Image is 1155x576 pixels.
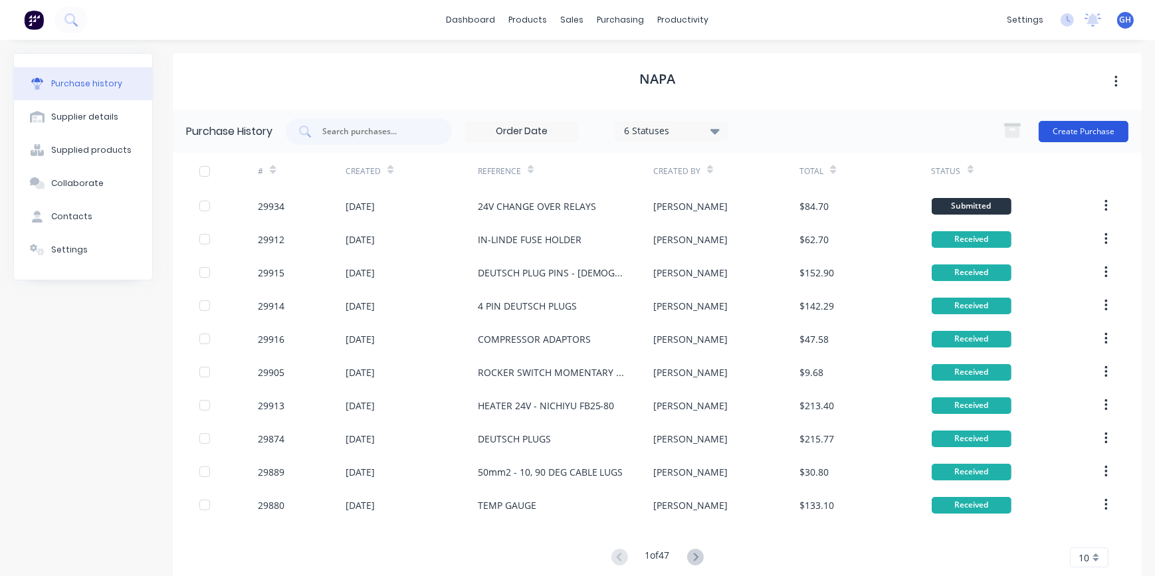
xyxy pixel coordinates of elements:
div: $84.70 [799,199,829,213]
div: [PERSON_NAME] [653,266,728,280]
div: [DATE] [346,299,375,313]
div: 29914 [258,299,284,313]
div: Created [346,165,381,177]
div: [DATE] [346,365,375,379]
div: [PERSON_NAME] [653,465,728,479]
div: 29874 [258,432,284,446]
div: 29905 [258,365,284,379]
div: 4 PIN DEUTSCH PLUGS [478,299,577,313]
div: Purchase History [186,124,272,140]
div: [DATE] [346,266,375,280]
div: 29913 [258,399,284,413]
div: [PERSON_NAME] [653,233,728,246]
div: [DATE] [346,498,375,512]
div: TEMP GAUGE [478,498,536,512]
span: 10 [1079,551,1089,565]
div: productivity [651,10,716,30]
input: Search purchases... [321,125,431,138]
button: Purchase history [14,67,152,100]
div: COMPRESSOR ADAPTORS [478,332,591,346]
div: Received [932,397,1011,414]
div: [DATE] [346,332,375,346]
div: Received [932,331,1011,347]
div: Collaborate [51,177,104,189]
div: 1 of 47 [645,548,670,567]
div: $213.40 [799,399,834,413]
div: [PERSON_NAME] [653,199,728,213]
div: Created By [653,165,700,177]
div: Settings [51,244,88,256]
div: DEUTSCH PLUG PINS - [DEMOGRAPHIC_DATA] [478,266,627,280]
div: $30.80 [799,465,829,479]
div: Received [932,431,1011,447]
div: [PERSON_NAME] [653,498,728,512]
div: Received [932,264,1011,281]
div: $62.70 [799,233,829,246]
div: 6 Statuses [624,124,719,138]
div: Received [932,298,1011,314]
button: Collaborate [14,167,152,200]
button: Contacts [14,200,152,233]
div: Submitted [932,198,1011,215]
button: Settings [14,233,152,266]
div: [PERSON_NAME] [653,432,728,446]
div: [DATE] [346,399,375,413]
div: Supplied products [51,144,132,156]
div: 29916 [258,332,284,346]
div: $152.90 [799,266,834,280]
div: ROCKER SWITCH MOMENTARY X 1 [478,365,627,379]
div: # [258,165,263,177]
div: [DATE] [346,465,375,479]
div: 29880 [258,498,284,512]
div: Supplier details [51,111,118,123]
div: [DATE] [346,199,375,213]
div: Contacts [51,211,92,223]
input: Order Date [466,122,577,142]
button: Supplied products [14,134,152,167]
div: [PERSON_NAME] [653,299,728,313]
div: Received [932,364,1011,381]
div: [PERSON_NAME] [653,399,728,413]
div: $47.58 [799,332,829,346]
div: Purchase history [51,78,122,90]
div: HEATER 24V - NICHIYU FB25-80 [478,399,615,413]
div: Reference [478,165,521,177]
div: 29889 [258,465,284,479]
button: Create Purchase [1039,121,1128,142]
div: Received [932,464,1011,480]
div: purchasing [591,10,651,30]
div: 24V CHANGE OVER RELAYS [478,199,596,213]
div: Total [799,165,823,177]
div: [DATE] [346,432,375,446]
img: Factory [24,10,44,30]
a: dashboard [440,10,502,30]
div: IN-LINDE FUSE HOLDER [478,233,581,246]
div: products [502,10,554,30]
h1: NAPA [639,71,675,87]
div: Received [932,497,1011,514]
div: Status [932,165,961,177]
div: 29912 [258,233,284,246]
div: $9.68 [799,365,823,379]
span: GH [1120,14,1132,26]
div: $142.29 [799,299,834,313]
div: [PERSON_NAME] [653,332,728,346]
div: [DATE] [346,233,375,246]
div: Received [932,231,1011,248]
div: $133.10 [799,498,834,512]
div: [PERSON_NAME] [653,365,728,379]
div: $215.77 [799,432,834,446]
div: 50mm2 - 10, 90 DEG CABLE LUGS [478,465,623,479]
div: 29934 [258,199,284,213]
div: 29915 [258,266,284,280]
div: settings [1000,10,1050,30]
div: sales [554,10,591,30]
div: DEUTSCH PLUGS [478,432,551,446]
button: Supplier details [14,100,152,134]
